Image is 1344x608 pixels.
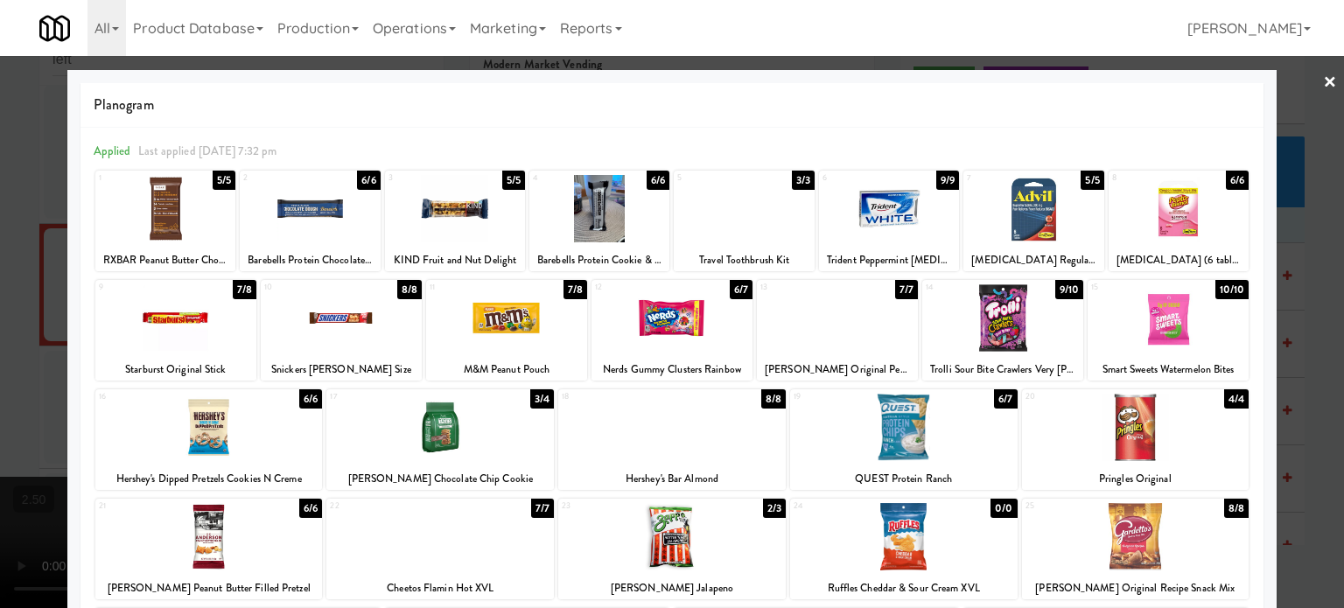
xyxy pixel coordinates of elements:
[1022,499,1249,599] div: 258/8[PERSON_NAME] Original Recipe Snack Mix
[502,171,525,190] div: 5/5
[242,249,377,271] div: Barebells Protein Chocolate Dough
[95,280,256,381] div: 97/8Starburst Original Stick
[966,249,1101,271] div: [MEDICAL_DATA] Regular 6ct
[1025,577,1247,599] div: [PERSON_NAME] Original Recipe Snack Mix
[95,577,323,599] div: [PERSON_NAME] Peanut Butter Filled Pretzel
[763,499,786,518] div: 2/3
[922,280,1083,381] div: 149/10Trolli Sour Bite Crawlers Very [PERSON_NAME]
[1055,280,1083,299] div: 9/10
[299,499,322,518] div: 6/6
[98,468,320,490] div: Hershey's Dipped Pretzels Cookies N Creme
[1224,499,1249,518] div: 8/8
[326,499,554,599] div: 227/7Cheetos Flamin Hot XVL
[757,359,918,381] div: [PERSON_NAME] Original Peg Bag
[1022,468,1249,490] div: Pringles Original
[213,171,235,190] div: 5/5
[790,468,1018,490] div: QUEST Protein Ranch
[1022,389,1249,490] div: 204/4Pringles Original
[591,280,752,381] div: 126/7Nerds Gummy Clusters Rainbow
[757,280,918,381] div: 137/7[PERSON_NAME] Original Peg Bag
[326,389,554,490] div: 173/4[PERSON_NAME] Chocolate Chip Cookie
[1226,171,1249,190] div: 6/6
[385,249,525,271] div: KIND Fruit and Nut Delight
[926,280,1003,295] div: 14
[95,499,323,599] div: 216/6[PERSON_NAME] Peanut Butter Filled Pretzel
[895,280,918,299] div: 7/7
[1090,359,1246,381] div: Smart Sweets Watermelon Bites
[994,389,1017,409] div: 6/7
[1088,359,1249,381] div: Smart Sweets Watermelon Bites
[591,359,752,381] div: Nerds Gummy Clusters Rainbow
[558,499,786,599] div: 232/3[PERSON_NAME] Jalapeno
[1215,280,1249,299] div: 10/10
[561,577,783,599] div: [PERSON_NAME] Jalapeno
[99,389,209,404] div: 16
[759,359,915,381] div: [PERSON_NAME] Original Peg Bag
[563,280,587,299] div: 7/8
[533,171,599,185] div: 4
[1323,56,1337,110] a: ×
[94,143,131,159] span: Applied
[326,468,554,490] div: [PERSON_NAME] Chocolate Chip Cookie
[558,468,786,490] div: Hershey's Bar Almond
[1224,389,1249,409] div: 4/4
[138,143,277,159] span: Last applied [DATE] 7:32 pm
[261,280,422,381] div: 108/8Snickers [PERSON_NAME] Size
[531,499,554,518] div: 7/7
[1088,280,1249,381] div: 1510/10Smart Sweets Watermelon Bites
[240,171,380,271] div: 26/6Barebells Protein Chocolate Dough
[925,359,1081,381] div: Trolli Sour Bite Crawlers Very [PERSON_NAME]
[792,171,815,190] div: 3/3
[99,280,176,295] div: 9
[1091,280,1168,295] div: 15
[822,171,889,185] div: 6
[1022,577,1249,599] div: [PERSON_NAME] Original Recipe Snack Mix
[330,499,440,514] div: 22
[95,468,323,490] div: Hershey's Dipped Pretzels Cookies N Creme
[329,468,551,490] div: [PERSON_NAME] Chocolate Chip Cookie
[819,249,959,271] div: Trident Peppermint [MEDICAL_DATA] Gum (9 pc)
[594,359,750,381] div: Nerds Gummy Clusters Rainbow
[794,389,904,404] div: 19
[1025,389,1136,404] div: 20
[532,249,667,271] div: Barebells Protein Cookie & Cream
[558,577,786,599] div: [PERSON_NAME] Jalapeno
[922,359,1083,381] div: Trolli Sour Bite Crawlers Very [PERSON_NAME]
[95,359,256,381] div: Starburst Original Stick
[388,249,522,271] div: KIND Fruit and Nut Delight
[963,249,1103,271] div: [MEDICAL_DATA] Regular 6ct
[426,359,587,381] div: M&M Peanut Pouch
[647,171,669,190] div: 6/6
[793,468,1015,490] div: QUEST Protein Ranch
[595,280,672,295] div: 12
[264,280,341,295] div: 10
[1025,499,1136,514] div: 25
[299,389,322,409] div: 6/6
[329,577,551,599] div: Cheetos Flamin Hot XVL
[990,499,1017,518] div: 0/0
[530,389,554,409] div: 3/4
[793,577,1015,599] div: Ruffles Cheddar & Sour Cream XVL
[761,389,786,409] div: 8/8
[790,577,1018,599] div: Ruffles Cheddar & Sour Cream XVL
[94,92,1250,118] span: Planogram
[1109,249,1249,271] div: [MEDICAL_DATA] (6 tablets)
[967,171,1033,185] div: 7
[1025,468,1247,490] div: Pringles Original
[1081,171,1103,190] div: 5/5
[397,280,422,299] div: 8/8
[558,389,786,490] div: 188/8Hershey's Bar Almond
[240,249,380,271] div: Barebells Protein Chocolate Dough
[674,171,814,271] div: 53/3Travel Toothbrush Kit
[1109,171,1249,271] div: 86/6[MEDICAL_DATA] (6 tablets)
[1111,249,1246,271] div: [MEDICAL_DATA] (6 tablets)
[730,280,752,299] div: 6/7
[326,577,554,599] div: Cheetos Flamin Hot XVL
[95,171,235,271] div: 15/5RXBAR Peanut Butter Chocolate Bar
[98,359,254,381] div: Starburst Original Stick
[263,359,419,381] div: Snickers [PERSON_NAME] Size
[561,468,783,490] div: Hershey's Bar Almond
[39,13,70,44] img: Micromart
[429,359,584,381] div: M&M Peanut Pouch
[233,280,256,299] div: 7/8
